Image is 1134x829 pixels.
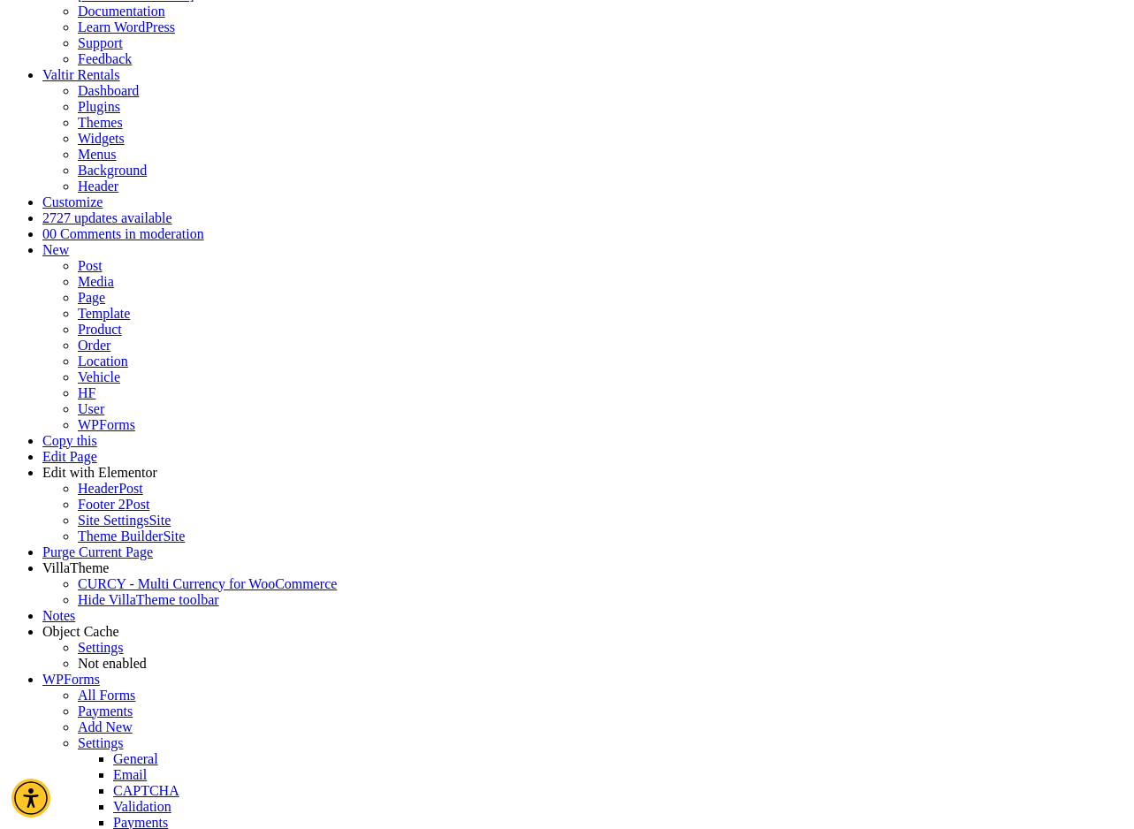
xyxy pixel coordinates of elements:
[78,147,117,162] a: Menus
[78,401,104,416] a: User
[78,354,128,369] a: Location
[42,210,57,225] span: 27
[78,735,124,750] a: Settings
[78,529,163,544] span: Theme Builder
[78,417,135,432] a: WPForms
[78,131,125,146] a: Widgets
[42,194,103,209] a: Customize
[78,513,171,528] a: Site SettingsSite
[78,513,148,528] span: Site Settings
[118,481,143,496] span: Post
[49,226,204,241] span: 0 Comments in moderation
[78,163,147,178] a: Background
[78,35,123,50] a: Support
[42,115,1127,194] ul: Valtir Rentals
[78,322,122,337] a: Product
[57,210,172,225] span: 27 updates available
[78,99,120,114] a: Plugins
[42,242,69,257] span: New
[78,688,135,703] a: All Forms
[42,544,153,559] a: Purge Current Page
[78,481,118,496] span: Header
[78,640,124,655] a: Settings
[113,767,147,782] a: Email
[78,497,149,512] a: Footer 2Post
[113,783,179,798] a: CAPTCHA
[78,179,118,194] a: Header
[42,449,97,464] a: Edit Page
[78,115,123,130] a: Themes
[42,67,120,82] a: Valtir Rentals
[42,83,1127,115] ul: Valtir Rentals
[148,513,171,528] span: Site
[78,19,175,34] a: Learn WordPress
[42,226,49,241] span: 0
[42,258,1127,433] ul: New
[78,656,1127,672] div: Status: Not enabled
[126,497,150,512] span: Post
[42,608,75,623] a: Notes
[78,306,130,321] a: Template
[78,481,143,496] a: HeaderPost
[113,751,158,766] a: General
[113,799,171,814] a: Validation
[11,779,50,818] div: Accessibility Menu
[78,258,103,273] a: Post
[78,592,219,607] span: Hide VillaTheme toolbar
[78,83,139,98] a: Dashboard
[42,624,1127,640] div: Object Cache
[78,529,185,544] a: Theme BuilderSite
[78,497,126,512] span: Footer 2
[78,385,95,400] a: HF
[78,4,165,19] a: Documentation
[78,338,110,353] a: Order
[78,274,114,289] a: Media
[163,529,185,544] span: Site
[78,369,120,384] a: Vehicle
[78,719,133,734] a: Add New
[78,704,133,719] a: Payments
[42,465,157,480] span: Edit with Elementor
[78,51,132,66] a: Feedback
[78,290,105,305] a: Page
[42,672,100,687] a: WPForms
[78,576,337,591] a: CURCY - Multi Currency for WooCommerce
[42,433,97,448] a: Copy this
[42,560,1127,576] div: VillaTheme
